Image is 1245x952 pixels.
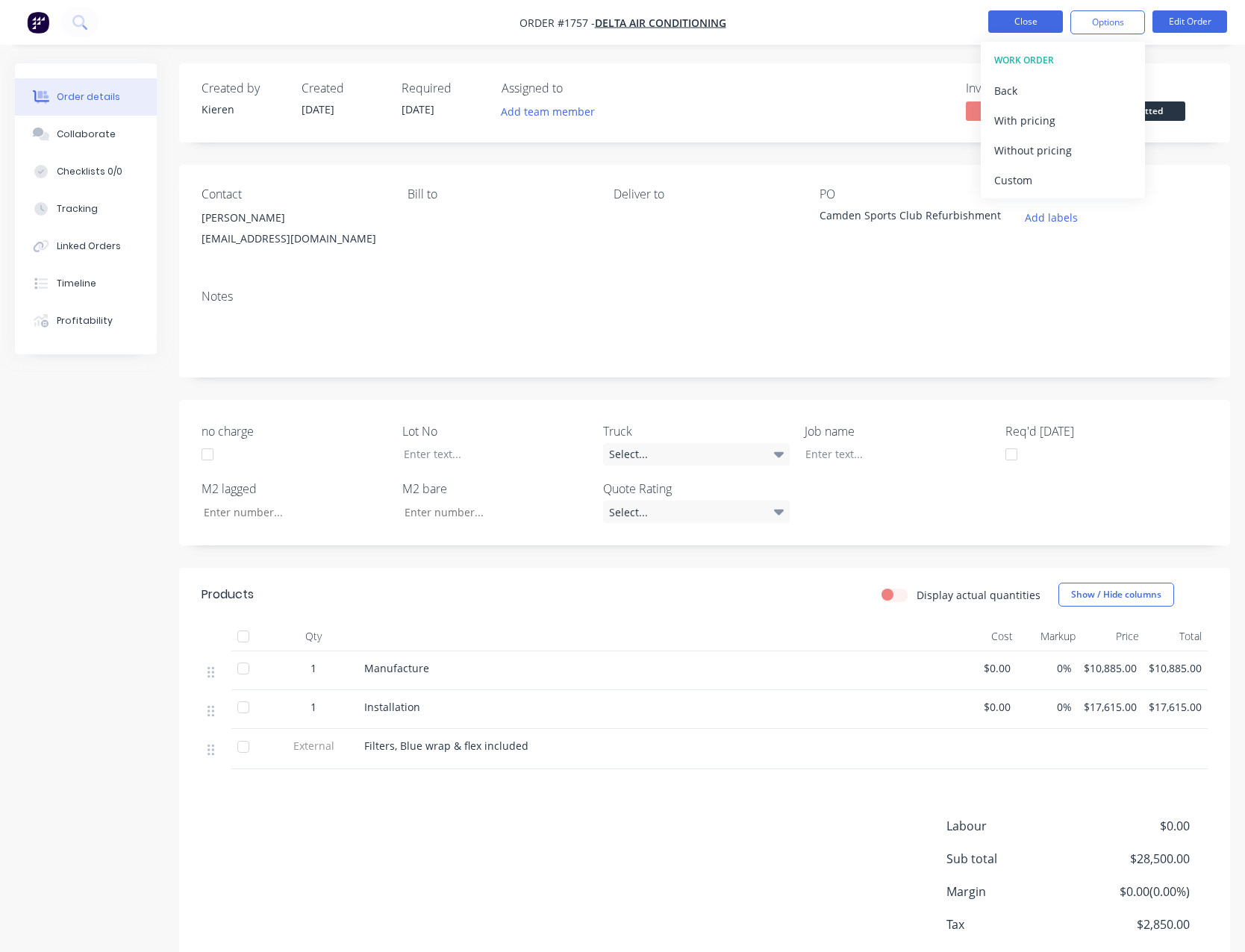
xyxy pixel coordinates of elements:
[1079,915,1190,933] span: $2,850.00
[1070,10,1145,34] button: Options
[15,265,157,302] button: Timeline
[364,700,420,714] span: Installation
[275,738,352,754] span: External
[202,586,254,604] div: Products
[15,228,157,265] button: Linked Orders
[502,81,651,95] div: Assigned to
[614,187,796,201] div: Deliver to
[1026,187,1208,201] div: Labels
[946,850,1079,868] span: Sub total
[1017,207,1086,228] button: Add labels
[202,187,384,201] div: Contact
[402,422,589,440] label: Lot No
[946,817,1079,835] span: Labour
[502,101,603,122] button: Add team member
[57,128,116,141] div: Collaborate
[595,16,726,30] a: Delta Air Conditioning
[402,480,589,498] label: M2 bare
[202,81,284,95] div: Created by
[202,422,388,440] label: no charge
[1149,660,1202,676] span: $10,885.00
[981,75,1145,105] button: Back
[57,314,113,328] div: Profitability
[603,443,790,466] div: Select...
[302,81,384,95] div: Created
[1145,621,1208,651] div: Total
[519,16,595,30] span: Order #1757 -
[1023,660,1072,676] span: 0%
[202,480,388,498] label: M2 lagged
[988,10,1063,33] button: Close
[917,587,1040,603] label: Display actual quantities
[994,51,1132,70] div: WORK ORDER
[1079,883,1190,901] span: $0.00 ( 0.00 %)
[981,46,1145,75] button: WORK ORDER
[994,110,1132,131] div: With pricing
[1084,660,1137,676] span: $10,885.00
[364,661,429,675] span: Manufacture
[994,140,1132,161] div: Without pricing
[57,202,98,216] div: Tracking
[202,207,384,228] div: [PERSON_NAME]
[15,78,157,116] button: Order details
[202,101,284,117] div: Kieren
[392,501,589,523] input: Enter number...
[202,207,384,255] div: [PERSON_NAME][EMAIL_ADDRESS][DOMAIN_NAME]
[15,302,157,339] button: Profitability
[603,501,790,523] div: Select...
[493,101,603,122] button: Add team member
[15,116,157,153] button: Collaborate
[364,739,528,753] span: Filters, Blue wrap & flex included
[269,621,358,651] div: Qty
[603,422,790,440] label: Truck
[955,621,1019,651] div: Cost
[946,915,1079,933] span: Tax
[1023,699,1072,715] span: 0%
[981,105,1145,135] button: With pricing
[1082,621,1145,651] div: Price
[57,277,96,290] div: Timeline
[57,239,121,253] div: Linked Orders
[981,165,1145,195] button: Custom
[1149,699,1202,715] span: $17,615.00
[994,80,1132,101] div: Back
[805,422,991,440] label: Job name
[820,207,1002,228] div: Camden Sports Club Refurbishment
[57,165,122,178] div: Checklists 0/0
[603,480,790,498] label: Quote Rating
[1152,10,1227,33] button: Edit Order
[311,699,316,715] span: 1
[961,660,1011,676] span: $0.00
[994,169,1132,191] div: Custom
[57,90,120,104] div: Order details
[1005,422,1192,440] label: Req'd [DATE]
[311,660,316,676] span: 1
[27,11,49,34] img: Factory
[1058,583,1174,607] button: Show / Hide columns
[1079,817,1190,835] span: $0.00
[961,699,1011,715] span: $0.00
[202,289,1208,304] div: Notes
[1084,699,1137,715] span: $17,615.00
[402,81,484,95] div: Required
[1079,850,1190,868] span: $28,500.00
[820,187,1002,201] div: PO
[966,101,1055,120] span: No
[191,501,388,523] input: Enter number...
[402,102,434,116] span: [DATE]
[408,187,590,201] div: Bill to
[981,135,1145,165] button: Without pricing
[302,102,334,116] span: [DATE]
[202,228,384,249] div: [EMAIL_ADDRESS][DOMAIN_NAME]
[1019,621,1082,651] div: Markup
[966,81,1078,95] div: Invoiced
[15,190,157,228] button: Tracking
[1096,81,1208,95] div: Status
[946,883,1079,901] span: Margin
[15,153,157,190] button: Checklists 0/0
